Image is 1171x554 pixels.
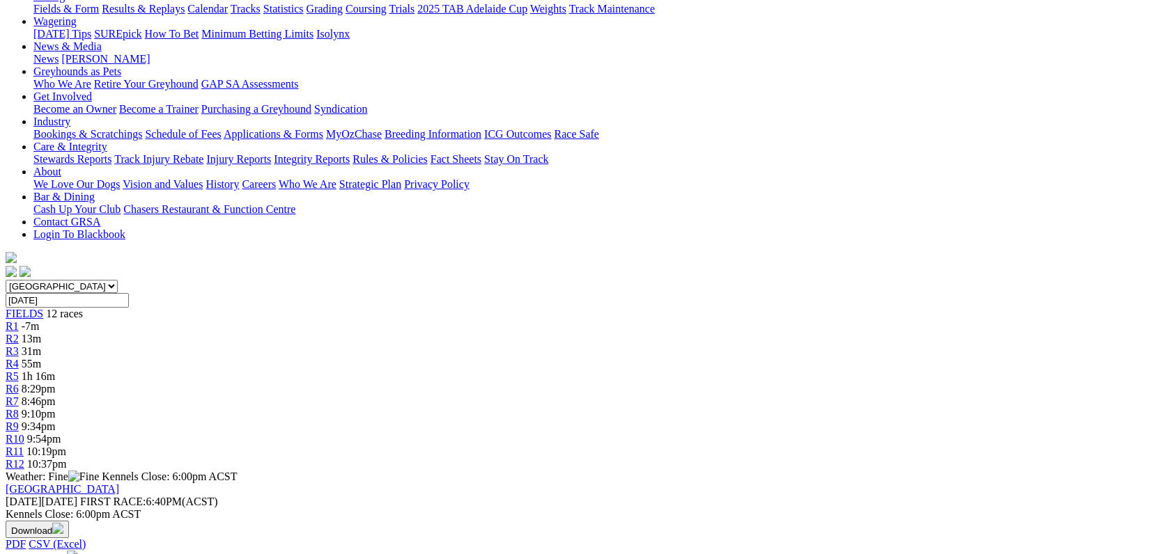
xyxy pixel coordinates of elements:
a: Get Involved [33,90,92,102]
span: R10 [6,433,24,445]
div: Get Involved [33,103,1165,116]
a: Minimum Betting Limits [201,28,313,40]
img: download.svg [52,523,63,534]
div: About [33,178,1165,191]
a: 2025 TAB Adelaide Cup [417,3,527,15]
a: Statistics [263,3,304,15]
a: Chasers Restaurant & Function Centre [123,203,295,215]
a: Injury Reports [206,153,271,165]
img: twitter.svg [20,266,31,277]
a: News [33,53,59,65]
span: 13m [22,333,41,345]
a: SUREpick [94,28,141,40]
a: Care & Integrity [33,141,107,152]
a: R1 [6,320,19,332]
div: Wagering [33,28,1165,40]
a: Who We Are [33,78,91,90]
span: 10:37pm [27,458,67,470]
a: FIELDS [6,308,43,319]
span: 1h 16m [22,370,55,382]
a: History [205,178,239,190]
a: ICG Outcomes [484,128,551,140]
input: Select date [6,293,129,308]
a: CSV (Excel) [29,538,86,550]
span: Weather: Fine [6,470,102,482]
a: Results & Replays [102,3,185,15]
span: 31m [22,345,41,357]
a: Track Maintenance [569,3,655,15]
span: 8:46pm [22,395,56,407]
a: Purchasing a Greyhound [201,103,311,115]
a: Vision and Values [123,178,203,190]
a: Strategic Plan [339,178,401,190]
a: We Love Our Dogs [33,178,120,190]
a: Syndication [314,103,367,115]
a: Race Safe [554,128,598,140]
a: Fields & Form [33,3,99,15]
a: News & Media [33,40,102,52]
a: PDF [6,538,26,550]
a: Rules & Policies [352,153,428,165]
a: How To Bet [145,28,199,40]
span: 55m [22,358,41,370]
span: [DATE] [6,496,42,507]
span: R3 [6,345,19,357]
div: Industry [33,128,1165,141]
a: Applications & Forms [224,128,323,140]
a: Bookings & Scratchings [33,128,142,140]
a: Contact GRSA [33,216,100,228]
div: Care & Integrity [33,153,1165,166]
a: Stewards Reports [33,153,111,165]
a: R7 [6,395,19,407]
a: [DATE] Tips [33,28,91,40]
a: MyOzChase [326,128,382,140]
span: 9:34pm [22,420,56,432]
a: R6 [6,383,19,395]
a: Breeding Information [385,128,481,140]
a: Become a Trainer [119,103,199,115]
button: Download [6,521,69,538]
img: logo-grsa-white.png [6,252,17,263]
span: 9:54pm [27,433,61,445]
a: Stay On Track [484,153,548,165]
a: [GEOGRAPHIC_DATA] [6,483,119,495]
a: Bar & Dining [33,191,95,203]
div: News & Media [33,53,1165,65]
a: R2 [6,333,19,345]
a: Wagering [33,15,77,27]
a: R4 [6,358,19,370]
img: Fine [68,470,99,483]
a: Grading [307,3,343,15]
a: About [33,166,61,177]
a: Trials [389,3,414,15]
a: R5 [6,370,19,382]
span: -7m [22,320,40,332]
a: Who We Are [279,178,336,190]
a: Careers [242,178,276,190]
a: R12 [6,458,24,470]
a: Privacy Policy [404,178,470,190]
a: Track Injury Rebate [114,153,203,165]
a: R8 [6,408,19,420]
a: R11 [6,445,24,457]
span: 12 races [46,308,83,319]
a: R9 [6,420,19,432]
a: Fact Sheets [431,153,481,165]
div: Racing [33,3,1165,15]
div: Kennels Close: 6:00pm ACST [6,508,1165,521]
span: FIRST RACE: [80,496,146,507]
a: Weights [530,3,566,15]
a: Cash Up Your Club [33,203,121,215]
a: Isolynx [316,28,350,40]
div: Greyhounds as Pets [33,78,1165,90]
